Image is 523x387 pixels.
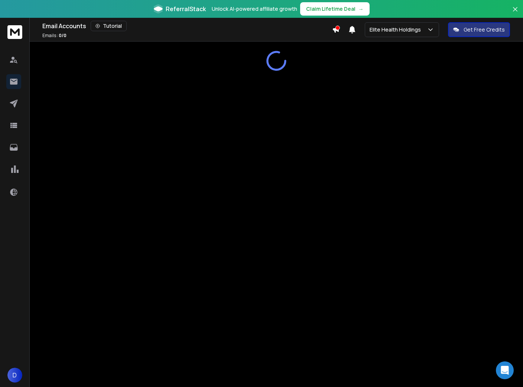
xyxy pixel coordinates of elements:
button: D [7,368,22,383]
div: Open Intercom Messenger [496,361,514,379]
button: Get Free Credits [448,22,510,37]
span: ReferralStack [166,4,206,13]
p: Emails : [42,33,66,39]
p: Get Free Credits [464,26,505,33]
span: → [358,5,364,13]
p: Elite Health Holdings [370,26,424,33]
p: Unlock AI-powered affiliate growth [212,5,297,13]
span: 0 / 0 [59,32,66,39]
button: Tutorial [91,21,127,31]
button: Close banner [510,4,520,22]
button: Claim Lifetime Deal→ [300,2,370,16]
div: Email Accounts [42,21,332,31]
